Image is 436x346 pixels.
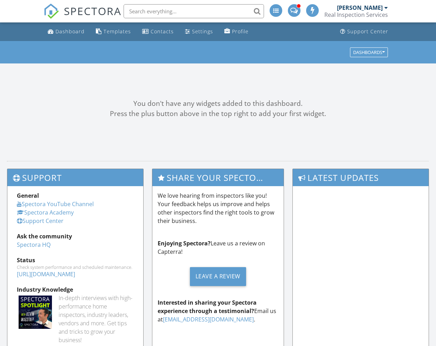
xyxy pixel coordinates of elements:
img: Spectoraspolightmain [19,296,52,329]
input: Search everything... [124,4,264,18]
a: Support Center [337,25,391,38]
div: Templates [104,28,131,35]
div: Check system performance and scheduled maintenance. [17,264,134,270]
span: SPECTORA [64,4,121,18]
h3: Share Your Spectora Experience [152,169,284,186]
a: Support Center [17,217,64,225]
div: Ask the community [17,232,134,240]
div: Leave a Review [190,267,246,286]
a: Contacts [139,25,177,38]
a: Spectora Academy [17,209,74,216]
div: You don't have any widgets added to this dashboard. [7,99,429,109]
div: Status [17,256,134,264]
div: Settings [192,28,213,35]
div: Profile [232,28,249,35]
div: Real Inspection Services [324,11,388,18]
a: Leave a Review [158,262,279,291]
div: Support Center [347,28,388,35]
a: [EMAIL_ADDRESS][DOMAIN_NAME] [163,316,254,323]
a: SPECTORA [44,9,121,24]
div: Press the plus button above in the top right to add your first widget. [7,109,429,119]
button: Dashboards [350,47,388,57]
a: Spectora HQ [17,241,51,249]
strong: Enjoying Spectora? [158,239,211,247]
a: Templates [93,25,134,38]
div: Dashboards [353,50,385,55]
a: Profile [222,25,251,38]
a: Settings [182,25,216,38]
strong: General [17,192,39,199]
div: Dashboard [55,28,85,35]
a: Dashboard [45,25,87,38]
p: We love hearing from inspectors like you! Your feedback helps us improve and helps other inspecto... [158,191,279,225]
div: In-depth interviews with high-performance home inspectors, industry leaders, vendors and more. Ge... [59,294,134,344]
a: [URL][DOMAIN_NAME] [17,270,75,278]
div: Contacts [151,28,174,35]
img: The Best Home Inspection Software - Spectora [44,4,59,19]
strong: Interested in sharing your Spectora experience through a testimonial? [158,299,257,315]
h3: Support [7,169,143,186]
div: [PERSON_NAME] [337,4,383,11]
h3: Latest Updates [293,169,429,186]
div: Industry Knowledge [17,285,134,294]
p: Leave us a review on Capterra! [158,239,279,256]
a: Spectora YouTube Channel [17,200,94,208]
p: Email us at . [158,298,279,324]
